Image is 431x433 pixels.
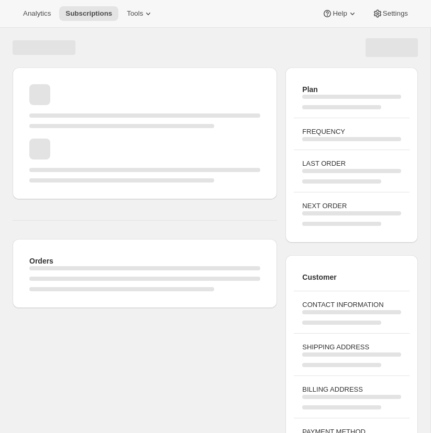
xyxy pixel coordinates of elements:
[302,127,401,137] h3: FREQUENCY
[23,9,51,18] span: Analytics
[302,384,401,395] h3: BILLING ADDRESS
[65,9,112,18] span: Subscriptions
[302,84,401,95] h2: Plan
[17,6,57,21] button: Analytics
[333,9,347,18] span: Help
[127,9,143,18] span: Tools
[366,6,414,21] button: Settings
[302,272,401,282] h2: Customer
[302,201,401,211] h3: NEXT ORDER
[59,6,118,21] button: Subscriptions
[29,256,260,266] h2: Orders
[316,6,363,21] button: Help
[302,342,401,352] h3: SHIPPING ADDRESS
[383,9,408,18] span: Settings
[302,158,401,169] h3: LAST ORDER
[302,300,401,310] h3: CONTACT INFORMATION
[120,6,160,21] button: Tools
